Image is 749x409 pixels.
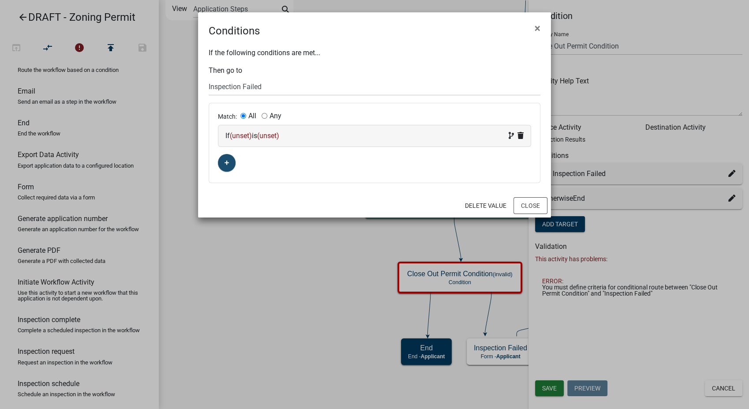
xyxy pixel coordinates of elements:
[528,16,547,41] button: Close
[513,197,547,214] button: Close
[270,113,281,120] label: Any
[248,113,256,120] label: All
[458,198,513,214] button: Delete Value
[209,48,540,58] p: If the following conditions are met...
[209,23,260,39] h4: Conditions
[535,22,540,34] span: ×
[257,131,279,140] span: (unset)
[218,113,240,120] span: Match:
[225,131,524,141] div: If is
[230,131,252,140] span: (unset)
[209,67,242,74] label: Then go to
